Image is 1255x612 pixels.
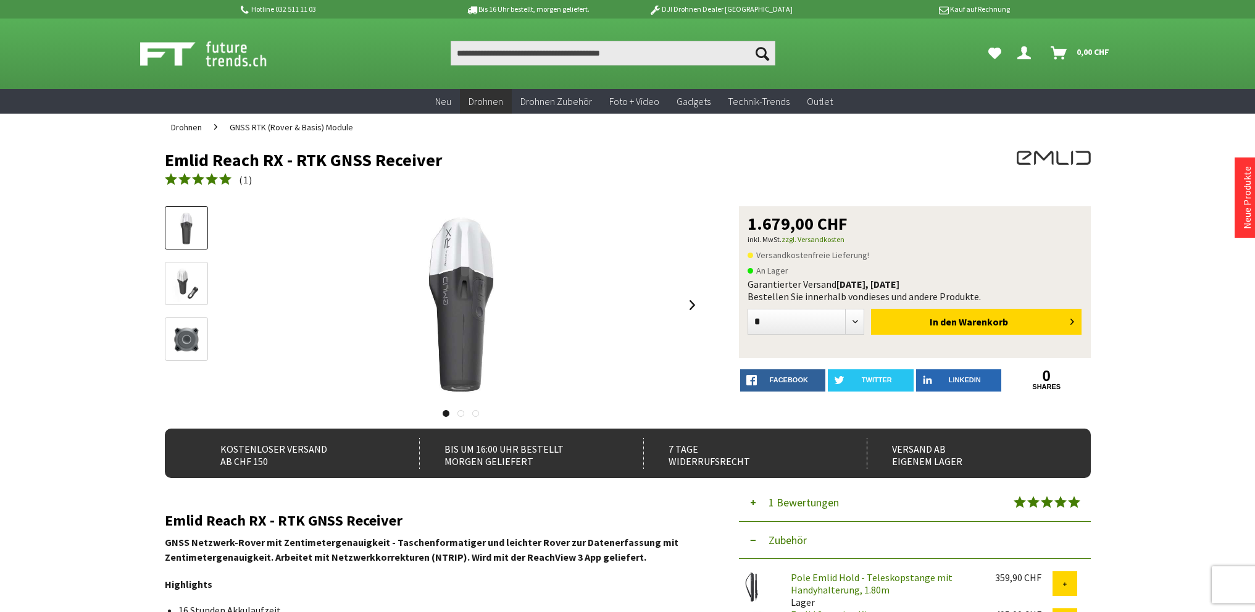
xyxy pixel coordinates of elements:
span: Gadgets [677,95,711,107]
img: Pole Emlid Hold - Teleskopstange mit Handyhalterung, 1.80m [739,571,770,602]
span: facebook [770,376,808,384]
a: shares [1004,383,1090,391]
strong: GNSS Netzwerk-Rover mit Zentimetergenauigkeit - Taschenformatiger und leichter Rover zur Datenerf... [165,536,678,563]
a: Dein Konto [1012,41,1041,65]
span: LinkedIn [949,376,981,384]
div: 7 Tage Widerrufsrecht [643,438,840,469]
strong: Highlights [165,578,212,590]
div: Kostenloser Versand ab CHF 150 [196,438,393,469]
a: Meine Favoriten [982,41,1007,65]
button: Zubehör [739,522,1091,559]
a: Warenkorb [1046,41,1115,65]
div: Garantierter Versand Bestellen Sie innerhalb von dieses und andere Produkte. [748,278,1082,303]
img: Vorschau: Emlid Reach RX - RTK GNSS Receiver [169,211,204,246]
span: ( ) [239,174,252,186]
p: Bis 16 Uhr bestellt, morgen geliefert. [432,2,624,17]
span: GNSS RTK (Rover & Basis) Module [230,122,353,133]
span: Drohnen Zubehör [520,95,592,107]
button: Suchen [749,41,775,65]
a: Technik-Trends [719,89,798,114]
input: Produkt, Marke, Kategorie, EAN, Artikelnummer… [451,41,775,65]
a: Pole Emlid Hold - Teleskopstange mit Handyhalterung, 1.80m [791,571,953,596]
p: Kauf auf Rechnung [817,2,1010,17]
a: Drohnen Zubehör [512,89,601,114]
b: [DATE], [DATE] [836,278,899,290]
a: Neu [427,89,460,114]
img: Shop Futuretrends - zur Startseite wechseln [140,38,294,69]
a: zzgl. Versandkosten [782,235,844,244]
span: Foto + Video [609,95,659,107]
a: LinkedIn [916,369,1002,392]
span: 1.679,00 CHF [748,215,848,232]
div: 359,90 CHF [995,571,1053,584]
span: Drohnen [469,95,503,107]
a: Gadgets [668,89,719,114]
span: 0,00 CHF [1077,42,1109,62]
div: Bis um 16:00 Uhr bestellt Morgen geliefert [419,438,616,469]
span: Neu [435,95,451,107]
a: Neue Produkte [1241,166,1253,229]
h1: Emlid Reach RX - RTK GNSS Receiver [165,151,906,169]
div: Versand ab eigenem Lager [867,438,1064,469]
p: Hotline 032 511 11 03 [239,2,432,17]
a: GNSS RTK (Rover & Basis) Module [223,114,359,141]
span: Warenkorb [959,316,1008,328]
span: Outlet [807,95,833,107]
span: Drohnen [171,122,202,133]
button: In den Warenkorb [871,309,1082,335]
p: inkl. MwSt. [748,232,1082,247]
p: DJI Drohnen Dealer [GEOGRAPHIC_DATA] [624,2,817,17]
span: An Lager [748,263,788,278]
button: 1 Bewertungen [739,484,1091,522]
div: Lager [781,571,985,608]
a: twitter [828,369,914,392]
img: Emlid Reach RX - RTK GNSS Receiver [362,206,560,404]
a: Drohnen [460,89,512,114]
img: EMLID [1017,151,1091,165]
span: 1 [243,174,249,186]
a: Drohnen [165,114,208,141]
h2: Emlid Reach RX - RTK GNSS Receiver [165,513,702,529]
span: twitter [862,376,892,384]
span: In den [930,316,957,328]
a: 0 [1004,369,1090,383]
a: facebook [740,369,826,392]
a: Foto + Video [601,89,668,114]
a: Outlet [798,89,841,114]
a: (1) [165,172,252,188]
span: Versandkostenfreie Lieferung! [748,248,869,262]
span: Technik-Trends [728,95,790,107]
